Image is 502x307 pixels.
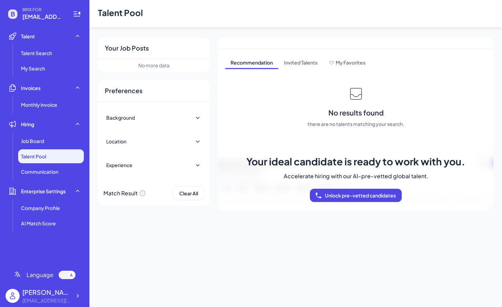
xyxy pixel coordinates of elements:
[328,108,384,118] span: No results found
[246,155,465,168] span: Your ideal candidate is ready to work with you.
[325,192,396,199] span: Unlock pre-vetted candidates
[22,287,71,297] div: Cathy Yang
[103,187,146,200] div: Match Result
[218,147,494,210] img: talent-bg
[21,101,57,108] span: Monthly invoice
[173,187,204,200] button: Clear All
[138,62,169,69] div: No more data
[278,58,323,69] span: Invited Talents
[22,13,64,21] span: cathyyang2020@gmail.com
[21,153,46,160] span: Talent Pool
[21,188,66,195] span: Enterprise Settings
[22,297,71,304] div: cathyyang2020@gmail.com
[27,271,53,279] span: Language
[21,121,34,128] span: Hiring
[106,114,135,121] div: Background
[21,137,44,144] span: Job Board
[21,84,41,91] span: Invoices
[21,204,60,211] span: Company Profile
[284,172,428,180] span: Accelerate hiring with our AI-pre-vetted global talent.
[106,162,132,169] div: Experience
[336,59,365,66] span: My Favorites
[310,189,402,202] button: Unlock pre-vetted candidates
[98,38,210,59] div: Your Job Posts
[307,120,404,127] span: there are no talents matching your search.
[22,7,64,13] span: BRIX FOR
[21,220,56,227] span: AI Match Score
[6,289,20,303] img: user_logo.png
[21,50,52,57] span: Talent Search
[106,138,126,145] div: Location
[21,168,58,175] span: Communication
[98,80,210,102] div: Preferences
[179,190,198,196] span: Clear All
[21,65,45,72] span: My Search
[225,58,278,69] span: Recommendation
[21,33,35,40] span: Talent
